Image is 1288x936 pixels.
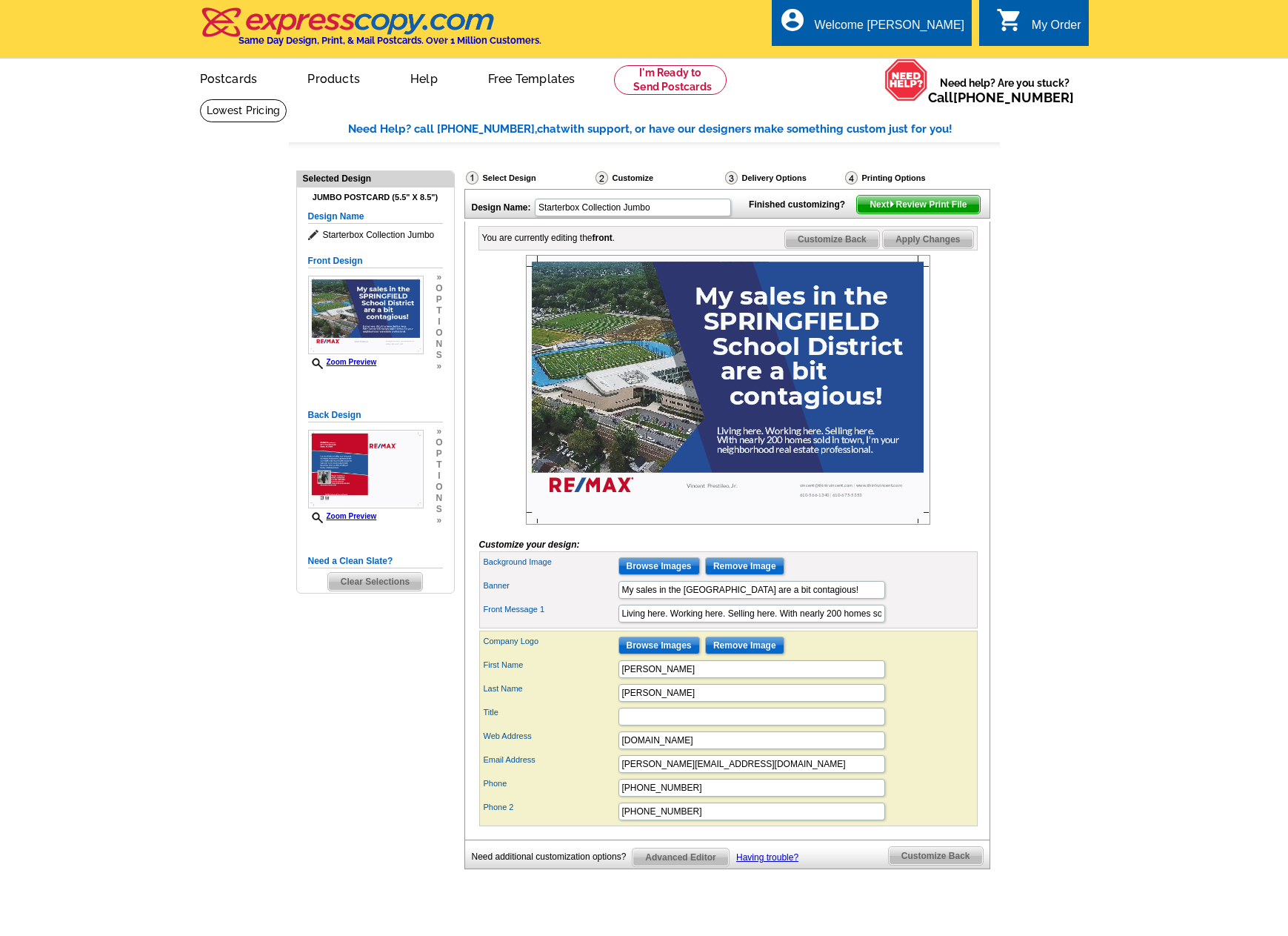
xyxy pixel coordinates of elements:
[297,171,454,185] div: Selected Design
[472,848,633,866] div: Need additional customization options?
[308,210,443,224] h5: Design Name
[308,512,377,520] a: Zoom Preview
[992,591,1288,936] iframe: LiveChat chat widget
[845,171,858,185] img: Printing Options & Summary
[284,60,384,95] a: Products
[618,637,700,654] input: Browse Images
[484,580,617,592] label: Banner
[436,316,442,328] span: i
[884,59,928,102] img: help
[436,448,442,459] span: p
[436,515,442,526] span: »
[883,230,972,248] span: Apply Changes
[436,459,442,471] span: t
[736,852,798,863] a: Having trouble?
[484,730,617,743] label: Web Address
[1032,19,1081,39] div: My Order
[484,801,617,814] label: Phone 2
[953,90,1074,105] a: [PHONE_NUMBER]
[348,121,1000,138] div: Need Help? call [PHONE_NUMBER], with support, or have our designers make something custom just fo...
[537,122,561,136] span: chat
[176,60,281,95] a: Postcards
[705,637,784,654] input: Remove Image
[705,557,784,575] input: Remove Image
[464,170,594,189] div: Select Design
[484,683,617,695] label: Last Name
[200,18,541,46] a: Same Day Design, Print, & Mail Postcards. Over 1 Million Customers.
[484,603,617,616] label: Front Message 1
[749,199,854,210] strong: Finished customizing?
[725,171,738,185] img: Delivery Options
[436,305,442,316] span: t
[436,426,442,437] span: »
[724,170,844,185] div: Delivery Options
[238,35,541,46] h4: Same Day Design, Print, & Mail Postcards. Over 1 Million Customers.
[594,170,724,189] div: Customize
[436,283,442,294] span: o
[308,193,443,202] h4: Jumbo Postcard (5.5" x 8.5")
[436,350,442,361] span: s
[484,635,617,648] label: Company Logo
[308,228,443,242] span: Starterbox Collection Jumbo
[633,849,728,866] span: Advanced Editor
[482,231,615,245] div: You are currently editing the .
[484,659,617,671] label: First Name
[632,848,729,867] a: Advanced Editor
[857,196,979,213] span: Next Review Print File
[436,504,442,515] span: s
[466,171,478,185] img: Select Design
[996,7,1023,33] i: shopping_cart
[436,361,442,372] span: »
[308,430,424,508] img: Z18881148_00001_2.jpg
[308,276,424,354] img: Z18881148_00001_1.jpg
[308,254,443,268] h5: Front Design
[308,554,443,568] h5: Need a Clean Slate?
[889,201,895,208] img: button-next-arrow-white.png
[484,754,617,766] label: Email Address
[328,573,422,591] span: Clear Selections
[928,90,1074,105] span: Call
[815,19,964,39] div: Welcome [PERSON_NAME]
[779,7,806,33] i: account_circle
[436,482,442,493] span: o
[464,60,599,95] a: Free Templates
[472,202,531,213] strong: Design Name:
[436,493,442,504] span: n
[618,557,700,575] input: Browse Images
[436,471,442,482] span: i
[996,16,1081,35] a: shopping_cart My Order
[308,408,443,422] h5: Back Design
[526,255,930,525] img: Z18881148_00001_1.jpg
[308,358,377,366] a: Zoom Preview
[436,339,442,350] span: n
[436,437,442,448] span: o
[436,328,442,339] span: o
[484,556,617,568] label: Background Image
[436,272,442,283] span: »
[436,294,442,305] span: p
[844,170,975,185] div: Printing Options
[889,847,983,865] span: Customize Back
[595,171,608,185] img: Customize
[593,233,613,243] b: front
[484,777,617,790] label: Phone
[387,60,461,95] a: Help
[785,230,879,248] span: Customize Back
[484,706,617,719] label: Title
[928,76,1081,105] span: Need help? Are you stuck?
[479,540,580,550] i: Customize your design:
